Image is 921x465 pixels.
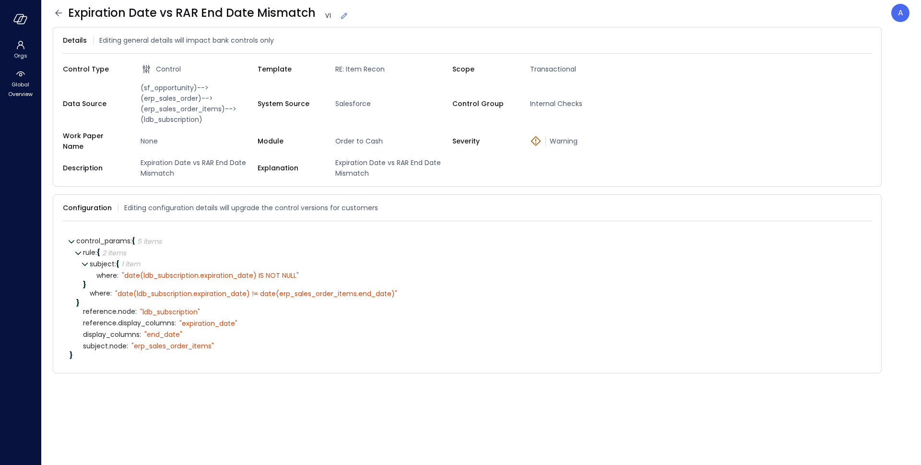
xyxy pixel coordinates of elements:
[141,63,258,75] div: Control
[76,299,865,306] div: }
[68,5,349,21] span: Expiration Date vs RAR End Date Mismatch
[83,343,128,350] span: subject.node
[2,38,39,61] div: Orgs
[452,136,515,146] span: Severity
[526,64,647,74] span: Transactional
[83,281,865,288] div: }
[140,308,200,316] div: " ldb_subscription"
[99,35,274,46] span: Editing general details will impact bank controls only
[898,7,903,19] p: A
[121,261,140,267] div: 1 item
[63,98,125,109] span: Data Source
[63,131,125,152] span: Work Paper Name
[331,98,452,109] span: Salesforce
[83,320,176,327] span: reference.display_columns
[452,98,515,109] span: Control Group
[76,236,132,246] span: control_params
[90,259,116,269] span: subject
[891,4,909,22] div: Avi Brandwain
[83,308,137,315] span: reference.node
[258,136,320,146] span: Module
[117,271,118,280] span: :
[14,51,27,60] span: Orgs
[130,236,132,246] span: :
[83,248,97,257] span: rule
[96,272,118,279] span: where
[137,238,162,245] div: 5 items
[2,67,39,100] div: Global Overview
[124,203,378,213] span: Editing configuration details will upgrade the control versions for customers
[452,64,515,74] span: Scope
[63,64,125,74] span: Control Type
[179,319,237,328] div: " expiration_date"
[90,290,112,297] span: where
[137,83,258,125] span: (sf_opportunity)-->(erp_sales_order)-->(erp_sales_order_items)-->(ldb_subscription)
[95,248,97,257] span: :
[530,136,647,146] div: Warning
[258,163,320,173] span: Explanation
[175,318,176,328] span: :
[70,352,865,358] div: }
[115,259,116,269] span: :
[140,330,141,339] span: :
[258,98,320,109] span: System Source
[258,64,320,74] span: Template
[122,271,299,280] div: " date(ldb_subscription.expiration_date) IS NOT NULL"
[63,203,112,213] span: Configuration
[137,157,258,179] span: Expiration Date vs RAR End Date Mismatch
[115,289,397,298] div: " date(ldb_subscription.expiration_date) != date(erp_sales_order_items.end_date)"
[63,163,125,173] span: Description
[110,288,112,298] span: :
[6,80,35,99] span: Global Overview
[526,98,647,109] span: Internal Checks
[83,331,141,338] span: display_columns
[132,236,135,246] span: {
[137,136,258,146] span: None
[331,157,452,179] span: Expiration Date vs RAR End Date Mismatch
[331,136,452,146] span: Order to Cash
[321,11,335,21] span: V 1
[331,64,452,74] span: RE: Item Recon
[116,259,119,269] span: {
[63,35,87,46] span: Details
[135,307,137,316] span: :
[97,248,100,257] span: {
[144,330,182,339] div: " end_date"
[127,341,128,351] span: :
[102,250,126,256] div: 2 items
[131,342,214,350] div: " erp_sales_order_items"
